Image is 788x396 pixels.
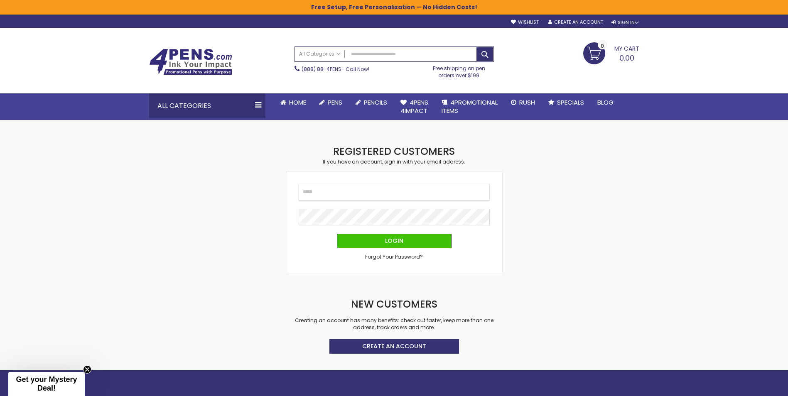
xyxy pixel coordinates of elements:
[329,339,459,354] a: Create an Account
[351,297,437,311] strong: New Customers
[362,342,426,350] span: Create an Account
[337,234,452,248] button: Login
[302,66,341,73] a: (888) 88-4PENS
[364,98,387,107] span: Pencils
[313,93,349,112] a: Pens
[601,42,604,50] span: 0
[365,254,423,260] a: Forgot Your Password?
[583,42,639,63] a: 0.00 0
[442,98,498,115] span: 4PROMOTIONAL ITEMS
[365,253,423,260] span: Forgot Your Password?
[333,144,455,158] strong: Registered Customers
[299,51,341,57] span: All Categories
[8,372,85,396] div: Get your Mystery Deal!Close teaser
[394,93,435,120] a: 4Pens4impact
[328,98,342,107] span: Pens
[400,98,428,115] span: 4Pens 4impact
[548,19,603,25] a: Create an Account
[611,20,639,26] div: Sign In
[289,98,306,107] span: Home
[435,93,504,120] a: 4PROMOTIONALITEMS
[349,93,394,112] a: Pencils
[511,19,539,25] a: Wishlist
[149,49,232,75] img: 4Pens Custom Pens and Promotional Products
[286,317,502,330] p: Creating an account has many benefits: check out faster, keep more than one address, track orders...
[16,375,77,392] span: Get your Mystery Deal!
[591,93,620,112] a: Blog
[302,66,369,73] span: - Call Now!
[149,93,265,118] div: All Categories
[295,47,345,61] a: All Categories
[286,159,502,165] div: If you have an account, sign in with your email address.
[557,98,584,107] span: Specials
[542,93,591,112] a: Specials
[519,98,535,107] span: Rush
[424,62,494,78] div: Free shipping on pen orders over $199
[619,53,634,63] span: 0.00
[597,98,614,107] span: Blog
[385,237,403,245] span: Login
[83,365,91,374] button: Close teaser
[504,93,542,112] a: Rush
[274,93,313,112] a: Home
[719,374,788,396] iframe: Google Customer Reviews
